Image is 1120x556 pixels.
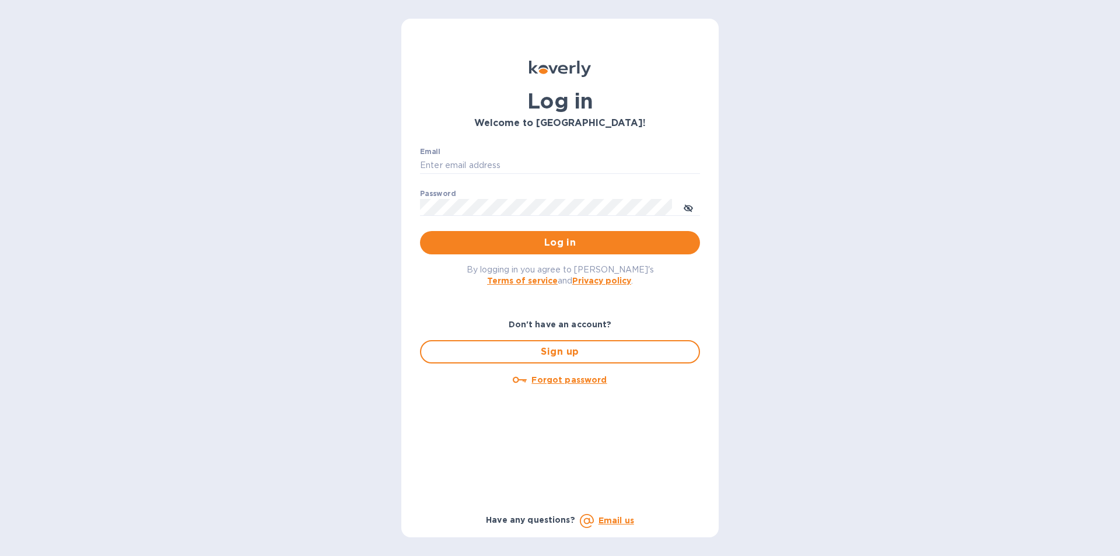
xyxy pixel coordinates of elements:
[429,236,691,250] span: Log in
[420,157,700,174] input: Enter email address
[420,148,440,155] label: Email
[486,515,575,524] b: Have any questions?
[572,276,631,285] a: Privacy policy
[487,276,558,285] a: Terms of service
[420,190,456,197] label: Password
[467,265,654,285] span: By logging in you agree to [PERSON_NAME]'s and .
[531,375,607,384] u: Forgot password
[509,320,612,329] b: Don't have an account?
[420,340,700,363] button: Sign up
[420,118,700,129] h3: Welcome to [GEOGRAPHIC_DATA]!
[420,89,700,113] h1: Log in
[430,345,689,359] span: Sign up
[420,231,700,254] button: Log in
[677,195,700,219] button: toggle password visibility
[598,516,634,525] a: Email us
[529,61,591,77] img: Koverly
